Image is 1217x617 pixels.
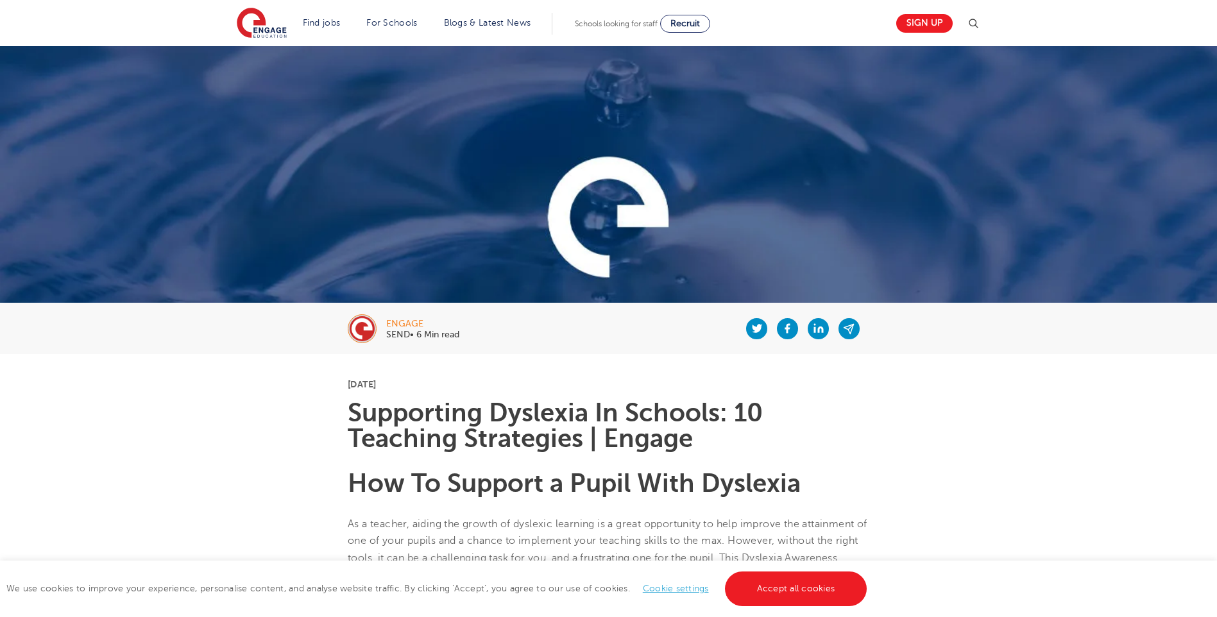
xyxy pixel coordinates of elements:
[660,15,710,33] a: Recruit
[237,8,287,40] img: Engage Education
[896,14,953,33] a: Sign up
[386,330,459,339] p: SEND• 6 Min read
[366,18,417,28] a: For Schools
[386,319,459,328] div: engage
[6,584,870,593] span: We use cookies to improve your experience, personalise content, and analyse website traffic. By c...
[670,19,700,28] span: Recruit
[575,19,658,28] span: Schools looking for staff
[348,380,869,389] p: [DATE]
[725,571,867,606] a: Accept all cookies
[348,469,801,498] b: How To Support a Pupil With Dyslexia
[303,18,341,28] a: Find jobs
[348,400,869,452] h1: Supporting Dyslexia In Schools: 10 Teaching Strategies | Engage
[643,584,709,593] a: Cookie settings
[444,18,531,28] a: Blogs & Latest News
[348,518,867,580] span: As a teacher, aiding the growth of dyslexic learning is a great opportunity to help improve the a...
